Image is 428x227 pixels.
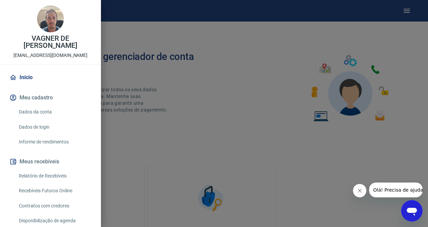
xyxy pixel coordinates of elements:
[16,199,93,213] a: Contratos com credores
[16,169,93,183] a: Relatório de Recebíveis
[37,5,64,32] img: d7db2a02-bc72-4c40-9ec9-a25e952a6912.jpeg
[369,183,423,197] iframe: Mensagem da empresa
[8,154,93,169] button: Meus recebíveis
[8,90,93,105] button: Meu cadastro
[353,184,366,197] iframe: Fechar mensagem
[8,70,93,85] a: Início
[401,200,423,222] iframe: Botão para abrir a janela de mensagens
[16,105,93,119] a: Dados da conta
[16,120,93,134] a: Dados de login
[13,52,88,59] p: [EMAIL_ADDRESS][DOMAIN_NAME]
[16,135,93,149] a: Informe de rendimentos
[16,184,93,198] a: Recebíveis Futuros Online
[5,35,96,49] p: VAGNER DE [PERSON_NAME]
[4,5,57,10] span: Olá! Precisa de ajuda?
